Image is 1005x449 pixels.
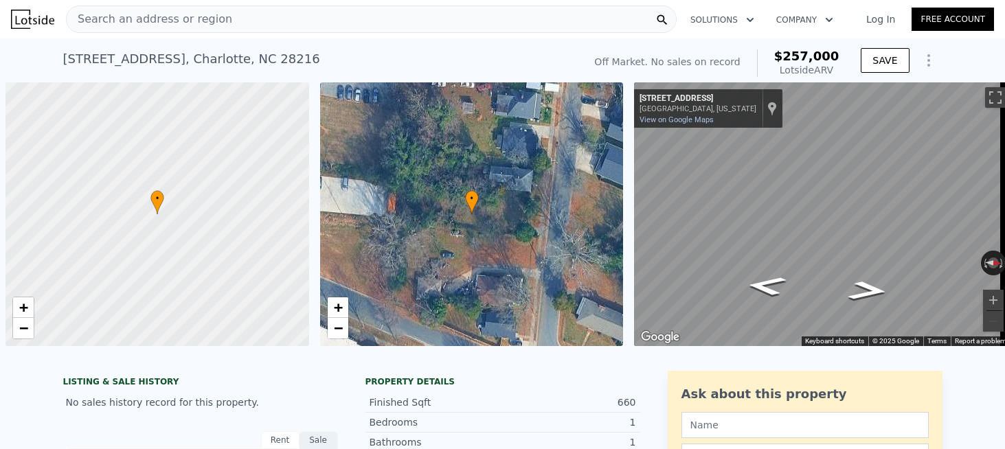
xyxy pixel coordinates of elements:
button: Solutions [679,8,765,32]
a: View on Google Maps [640,115,714,124]
div: • [150,190,164,214]
path: Go South, Fairmont St [730,271,803,300]
div: • [465,190,479,214]
button: Company [765,8,844,32]
div: Rent [261,431,300,449]
div: [GEOGRAPHIC_DATA], [US_STATE] [640,104,756,113]
span: © 2025 Google [872,337,919,345]
span: − [333,319,342,336]
div: 1 [503,415,636,429]
a: Show location on map [767,101,777,116]
a: Zoom in [13,297,34,318]
a: Zoom out [328,318,348,338]
img: Google [637,328,683,346]
span: + [19,299,28,316]
path: Go North, Fairmont St [831,277,905,306]
a: Terms (opens in new tab) [927,337,947,345]
div: [STREET_ADDRESS] , Charlotte , NC 28216 [63,49,320,69]
div: [STREET_ADDRESS] [640,93,756,104]
button: Keyboard shortcuts [805,336,864,346]
button: Show Options [915,47,942,74]
button: Zoom in [983,290,1004,310]
div: Property details [365,376,640,387]
div: Bathrooms [370,435,503,449]
span: + [333,299,342,316]
div: Lotside ARV [774,63,839,77]
a: Open this area in Google Maps (opens a new window) [637,328,683,346]
span: $257,000 [774,49,839,63]
div: Ask about this property [681,384,929,404]
span: Search an address or region [67,11,232,27]
div: No sales history record for this property. [63,390,338,415]
div: Finished Sqft [370,395,503,409]
a: Zoom out [13,318,34,338]
div: Off Market. No sales on record [594,55,740,69]
button: Zoom out [983,311,1004,332]
span: − [19,319,28,336]
span: • [465,192,479,205]
button: Rotate counterclockwise [981,251,989,275]
div: 1 [503,435,636,449]
div: LISTING & SALE HISTORY [63,376,338,390]
div: Sale [300,431,338,449]
a: Zoom in [328,297,348,318]
button: SAVE [861,48,909,73]
span: • [150,192,164,205]
input: Name [681,412,929,438]
div: 660 [503,395,636,409]
div: Bedrooms [370,415,503,429]
img: Lotside [11,10,54,29]
a: Free Account [912,8,994,31]
a: Log In [850,12,912,26]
